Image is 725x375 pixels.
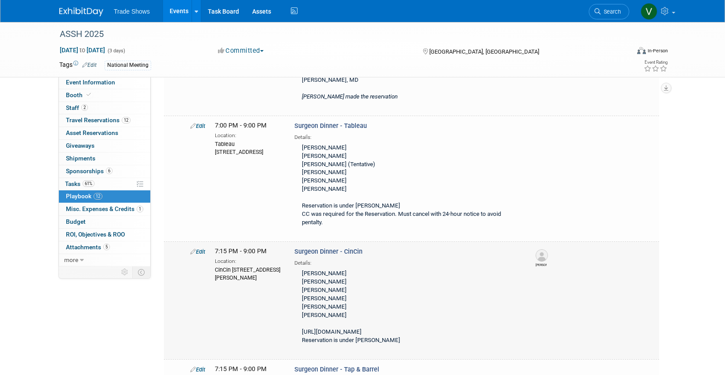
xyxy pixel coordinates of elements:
[644,60,667,65] div: Event Rating
[294,248,362,255] span: Surgeon Dinner - CinCin
[215,365,267,373] span: 7:15 PM - 9:00 PM
[215,46,267,55] button: Committed
[294,267,520,348] div: [PERSON_NAME] [PERSON_NAME] [PERSON_NAME] [PERSON_NAME] [PERSON_NAME] [PERSON_NAME] [URL][DOMAIN_...
[215,248,267,255] span: 7:15 PM - 9:00 PM
[59,229,150,241] a: ROI, Objectives & ROO
[215,256,281,265] div: Location:
[105,61,151,70] div: National Meeting
[59,140,150,152] a: Giveaways
[103,244,110,250] span: 5
[82,62,97,68] a: Edit
[429,48,539,55] span: [GEOGRAPHIC_DATA], [GEOGRAPHIC_DATA]
[81,104,88,111] span: 2
[59,190,150,203] a: Playbook12
[59,76,150,89] a: Event Information
[294,257,520,267] div: Details:
[117,266,133,278] td: Personalize Event Tab Strip
[215,139,281,156] div: Tableau [STREET_ADDRESS]
[536,249,548,262] img: Zack Jones
[137,206,143,212] span: 1
[114,8,150,15] span: Trade Shows
[133,266,151,278] td: Toggle Event Tabs
[66,91,93,98] span: Booth
[66,117,130,124] span: Travel Reservations
[59,153,150,165] a: Shipments
[536,262,547,267] div: Zack Jones
[66,104,88,111] span: Staff
[59,102,150,114] a: Staff2
[66,142,94,149] span: Giveaways
[59,178,150,190] a: Tasks61%
[65,180,94,187] span: Tasks
[215,131,281,139] div: Location:
[59,165,150,178] a: Sponsorships6
[66,193,102,200] span: Playbook
[122,117,130,124] span: 12
[66,244,110,251] span: Attachments
[59,241,150,254] a: Attachments5
[59,46,105,54] span: [DATE] [DATE]
[190,123,205,129] a: Edit
[66,129,118,136] span: Asset Reservations
[215,122,267,129] span: 7:00 PM - 9:00 PM
[66,79,115,86] span: Event Information
[66,155,95,162] span: Shipments
[294,122,367,130] span: Surgeon Dinner - Tableau
[59,216,150,228] a: Budget
[59,203,150,215] a: Misc. Expenses & Credits1
[94,193,102,200] span: 12
[59,127,150,139] a: Asset Reservations
[59,7,103,16] img: ExhibitDay
[302,93,398,100] i: [PERSON_NAME] made the reservation
[59,60,97,70] td: Tags
[190,366,205,373] a: Edit
[637,47,646,54] img: Format-Inperson.png
[83,180,94,187] span: 61%
[87,92,91,97] i: Booth reservation complete
[66,231,125,238] span: ROI, Objectives & ROO
[107,48,125,54] span: (3 days)
[190,248,205,255] a: Edit
[601,8,621,15] span: Search
[647,47,668,54] div: In-Person
[589,4,629,19] a: Search
[64,256,78,263] span: more
[57,26,616,42] div: ASSH 2025
[78,47,87,54] span: to
[59,89,150,102] a: Booth
[577,46,668,59] div: Event Format
[66,205,143,212] span: Misc. Expenses & Credits
[294,141,520,231] div: [PERSON_NAME] [PERSON_NAME] [PERSON_NAME] (Tentative) [PERSON_NAME] [PERSON_NAME] [PERSON_NAME] R...
[641,3,657,20] img: Vanessa Caslow
[215,265,281,282] div: CinCin [STREET_ADDRESS][PERSON_NAME]
[66,218,86,225] span: Budget
[294,131,520,141] div: Details:
[59,254,150,266] a: more
[106,167,112,174] span: 6
[294,366,379,373] span: Surgeon Dinner - Tap & Barrel
[66,167,112,175] span: Sponsorships
[59,114,150,127] a: Travel Reservations12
